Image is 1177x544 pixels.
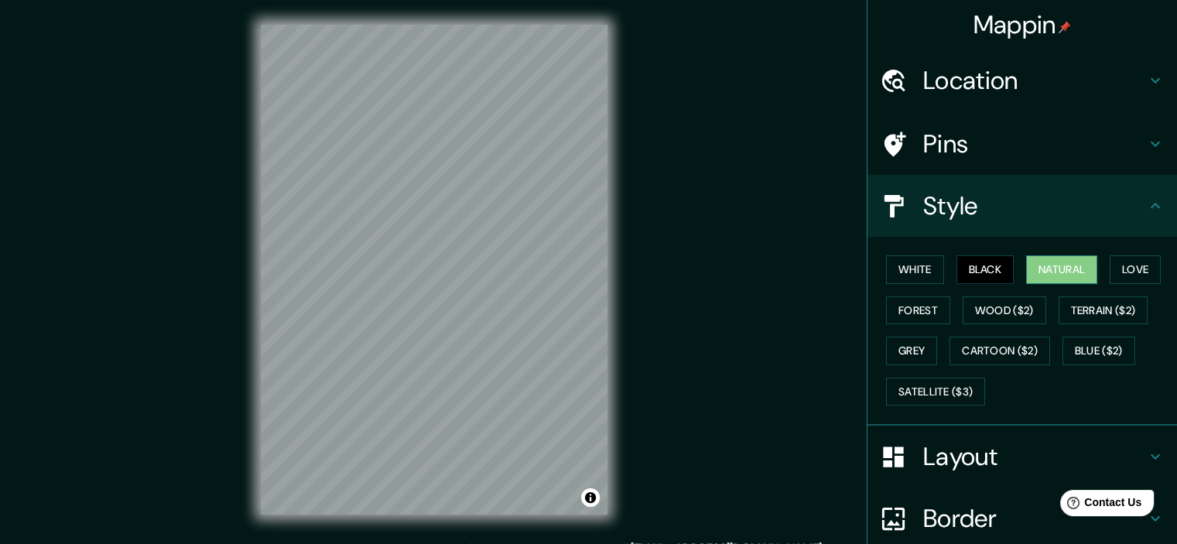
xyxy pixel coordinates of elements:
h4: Layout [923,441,1146,472]
button: Terrain ($2) [1059,296,1148,325]
iframe: Help widget launcher [1039,484,1160,527]
h4: Location [923,65,1146,96]
div: Pins [867,113,1177,175]
h4: Border [923,503,1146,534]
button: Blue ($2) [1062,337,1135,365]
button: Cartoon ($2) [949,337,1050,365]
button: Forest [886,296,950,325]
h4: Pins [923,128,1146,159]
h4: Style [923,190,1146,221]
button: Toggle attribution [581,488,600,507]
button: Wood ($2) [963,296,1046,325]
div: Style [867,175,1177,237]
div: Location [867,50,1177,111]
img: pin-icon.png [1059,21,1071,33]
button: Satellite ($3) [886,378,985,406]
button: White [886,255,944,284]
h4: Mappin [973,9,1072,40]
div: Layout [867,426,1177,488]
button: Natural [1026,255,1097,284]
button: Black [956,255,1014,284]
button: Love [1110,255,1161,284]
button: Grey [886,337,937,365]
canvas: Map [261,25,607,515]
